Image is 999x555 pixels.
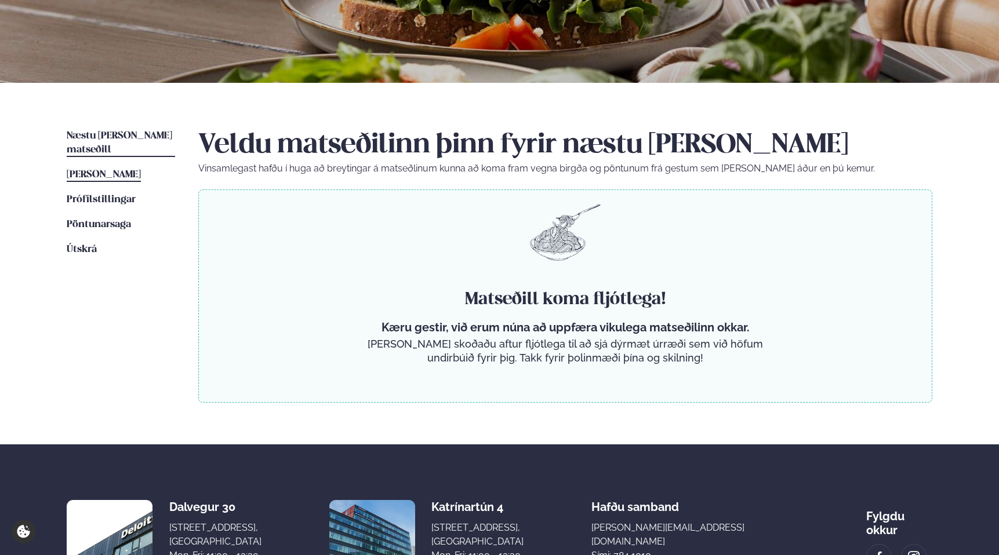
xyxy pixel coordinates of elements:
span: Prófílstillingar [67,195,136,205]
a: Prófílstillingar [67,193,136,207]
span: Útskrá [67,244,97,254]
p: Kæru gestir, við erum núna að uppfæra vikulega matseðilinn okkar. [363,320,768,334]
a: Útskrá [67,243,97,257]
h2: Veldu matseðilinn þinn fyrir næstu [PERSON_NAME] [198,129,932,162]
div: [STREET_ADDRESS], [GEOGRAPHIC_DATA] [169,521,261,549]
span: Hafðu samband [591,491,679,514]
a: [PERSON_NAME] [67,168,141,182]
span: Pöntunarsaga [67,220,131,229]
div: Fylgdu okkur [866,500,932,537]
a: Cookie settings [12,520,35,543]
img: pasta [530,204,601,261]
p: [PERSON_NAME] skoðaðu aftur fljótlega til að sjá dýrmæt úrræði sem við höfum undirbúið fyrir þig.... [363,337,768,365]
div: [STREET_ADDRESS], [GEOGRAPHIC_DATA] [431,521,524,549]
div: Dalvegur 30 [169,500,261,514]
a: [PERSON_NAME][EMAIL_ADDRESS][DOMAIN_NAME] [591,521,798,549]
div: Katrínartún 4 [431,500,524,514]
h4: Matseðill koma fljótlega! [363,288,768,311]
span: Næstu [PERSON_NAME] matseðill [67,131,172,155]
a: Næstu [PERSON_NAME] matseðill [67,129,175,157]
p: Vinsamlegast hafðu í huga að breytingar á matseðlinum kunna að koma fram vegna birgða og pöntunum... [198,162,932,176]
span: [PERSON_NAME] [67,170,141,180]
a: Pöntunarsaga [67,218,131,232]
